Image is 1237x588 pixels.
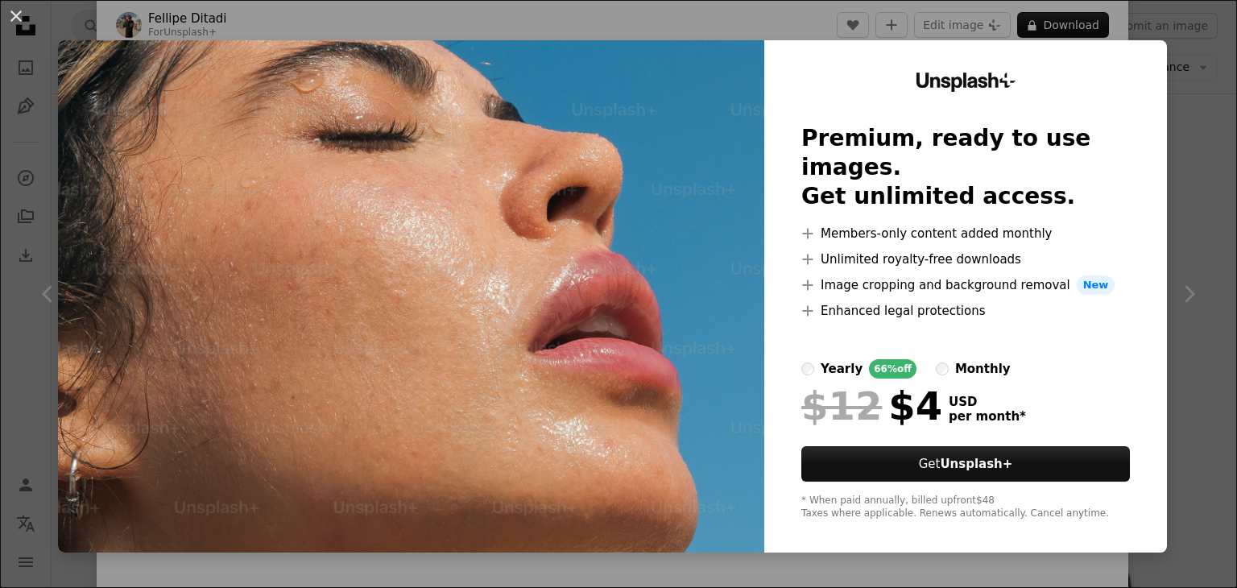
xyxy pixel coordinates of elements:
[801,124,1130,211] h2: Premium, ready to use images. Get unlimited access.
[955,359,1011,379] div: monthly
[801,224,1130,243] li: Members-only content added monthly
[949,409,1026,424] span: per month *
[801,275,1130,295] li: Image cropping and background removal
[1077,275,1115,295] span: New
[801,385,882,427] span: $12
[801,301,1130,321] li: Enhanced legal protections
[801,250,1130,269] li: Unlimited royalty-free downloads
[936,362,949,375] input: monthly
[801,446,1130,482] button: GetUnsplash+
[801,495,1130,520] div: * When paid annually, billed upfront $48 Taxes where applicable. Renews automatically. Cancel any...
[801,385,942,427] div: $4
[801,362,814,375] input: yearly66%off
[949,395,1026,409] span: USD
[940,457,1012,471] strong: Unsplash+
[869,359,916,379] div: 66% off
[821,359,863,379] div: yearly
